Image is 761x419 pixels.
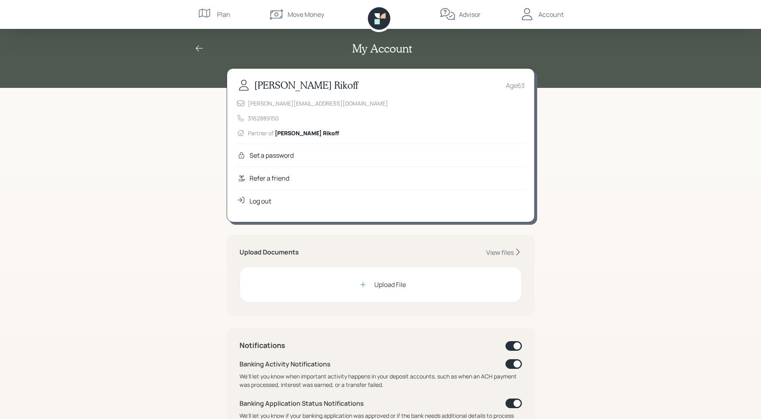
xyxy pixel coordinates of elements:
div: [PERSON_NAME][EMAIL_ADDRESS][DOMAIN_NAME] [248,99,388,108]
h2: My Account [352,42,412,55]
div: Banking Activity Notifications [239,359,331,369]
span: [PERSON_NAME] Rikoff [275,129,339,137]
div: Partner of [248,129,339,137]
h3: [PERSON_NAME] Rikoff [254,79,358,91]
h4: Notifications [239,341,285,350]
div: Set a password [250,151,294,160]
div: Age 63 [506,81,525,90]
div: Advisor [459,10,481,19]
div: Upload File [374,280,406,289]
div: Refer a friend [250,173,289,183]
div: 3162889150 [248,114,279,122]
div: Account [538,10,564,19]
div: Move Money [288,10,324,19]
div: We'll let you know when important activity happens in your deposit accounts, such as when an ACH ... [239,372,522,389]
div: Plan [217,10,230,19]
div: Log out [250,196,271,206]
div: View files [486,248,514,257]
h5: Upload Documents [239,248,299,256]
div: Banking Application Status Notifications [239,399,364,408]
